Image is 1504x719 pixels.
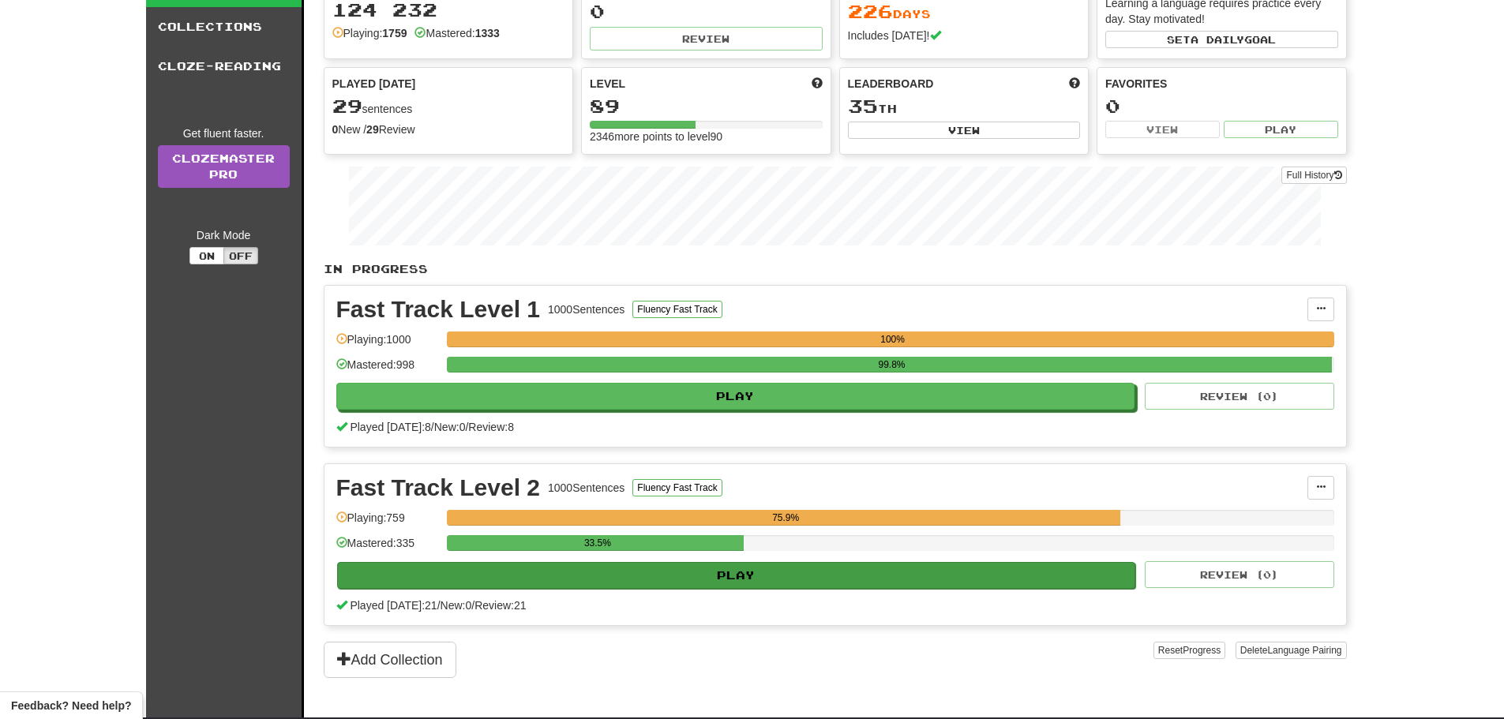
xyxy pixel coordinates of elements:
div: Favorites [1105,76,1338,92]
div: sentences [332,96,565,117]
span: Played [DATE]: 21 [350,599,437,612]
button: DeleteLanguage Pairing [1236,642,1347,659]
button: Fluency Fast Track [632,301,722,318]
span: New: 0 [434,421,466,433]
div: 2346 more points to level 90 [590,129,823,144]
strong: 29 [366,123,379,136]
div: 99.8% [452,357,1333,373]
div: Fast Track Level 1 [336,298,541,321]
span: Played [DATE]: 8 [350,421,430,433]
span: New: 0 [441,599,472,612]
span: Language Pairing [1267,645,1341,656]
div: 0 [590,2,823,21]
span: Leaderboard [848,76,934,92]
div: Playing: [332,25,407,41]
span: Played [DATE] [332,76,416,92]
span: Level [590,76,625,92]
div: 33.5% [452,535,744,551]
span: / [431,421,434,433]
span: / [471,599,474,612]
div: Includes [DATE]! [848,28,1081,43]
div: 89 [590,96,823,116]
span: Score more points to level up [812,76,823,92]
button: Fluency Fast Track [632,479,722,496]
div: 100% [452,331,1334,347]
a: Cloze-Reading [146,47,302,86]
button: Play [1224,121,1338,138]
span: Progress [1183,645,1221,656]
strong: 0 [332,123,339,136]
span: a daily [1191,34,1244,45]
span: 29 [332,95,362,117]
button: Off [223,247,258,264]
span: Review: 21 [474,599,526,612]
strong: 1333 [475,27,500,39]
span: 35 [848,95,878,117]
button: Full History [1281,167,1346,184]
button: Seta dailygoal [1105,31,1338,48]
a: ClozemasterPro [158,145,290,188]
span: Open feedback widget [11,698,131,713]
button: Review (0) [1145,561,1334,588]
div: th [848,96,1081,117]
button: Review (0) [1145,383,1334,410]
div: Mastered: [414,25,499,41]
span: This week in points, UTC [1069,76,1080,92]
div: Playing: 759 [336,510,439,536]
button: On [189,247,224,264]
div: Mastered: 335 [336,535,439,561]
div: Dark Mode [158,227,290,243]
div: Day s [848,2,1081,22]
div: 1000 Sentences [548,480,624,496]
div: 75.9% [452,510,1120,526]
span: / [465,421,468,433]
button: View [848,122,1081,139]
button: Play [337,562,1136,589]
button: View [1105,121,1220,138]
button: Play [336,383,1135,410]
div: 0 [1105,96,1338,116]
div: New / Review [332,122,565,137]
strong: 1759 [382,27,407,39]
p: In Progress [324,261,1347,277]
div: Fast Track Level 2 [336,476,541,500]
div: Get fluent faster. [158,125,290,141]
span: Review: 8 [468,421,514,433]
div: 1000 Sentences [548,301,624,317]
a: Collections [146,7,302,47]
button: ResetProgress [1153,642,1225,659]
button: Add Collection [324,642,456,678]
div: Mastered: 998 [336,357,439,383]
button: Review [590,27,823,51]
span: / [437,599,441,612]
div: Playing: 1000 [336,331,439,358]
